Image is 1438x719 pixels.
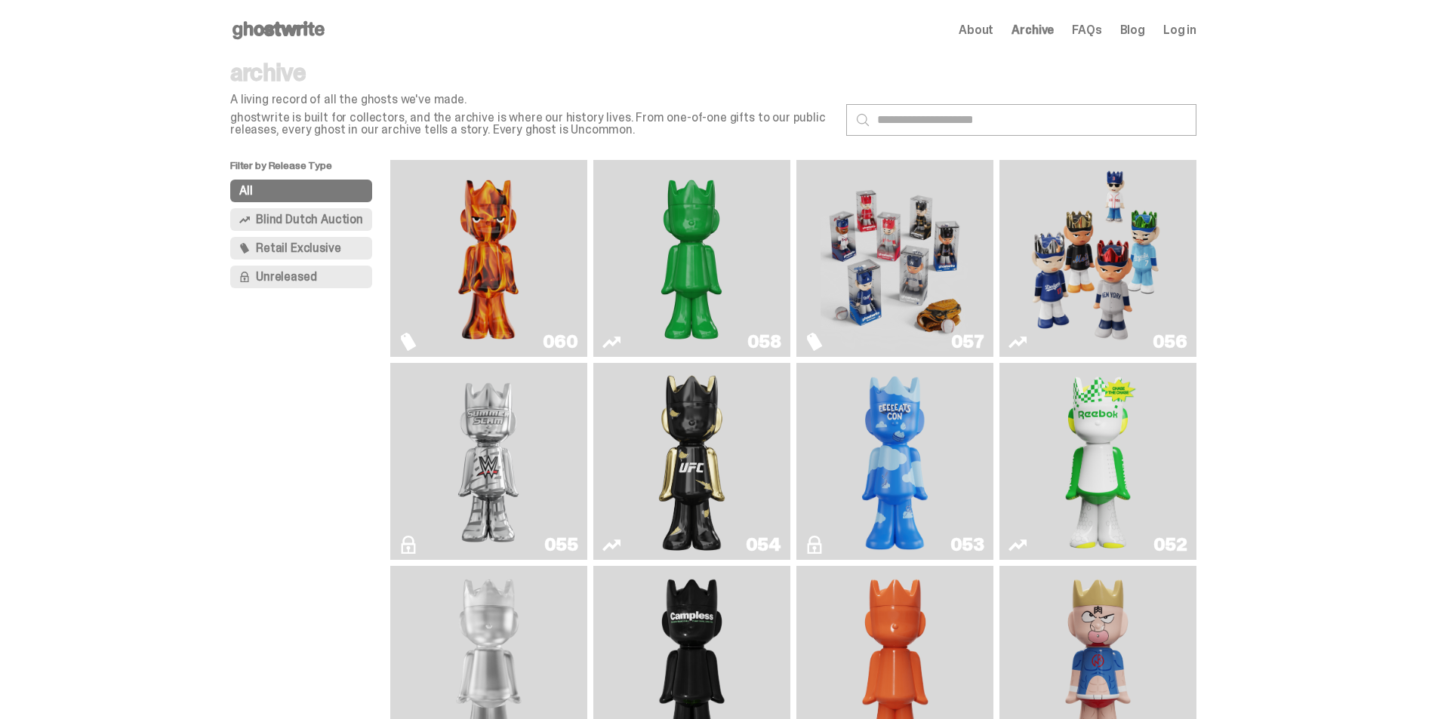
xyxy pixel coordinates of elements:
a: Game Face (2025) [1008,166,1187,351]
a: Court Victory [1008,369,1187,554]
button: Unreleased [230,266,372,288]
div: 054 [746,536,781,554]
a: Schrödinger's ghost: Sunday Green [602,166,781,351]
img: Always On Fire [414,166,562,351]
button: All [230,180,372,202]
a: Game Face (2025) [805,166,984,351]
button: Blind Dutch Auction [230,208,372,231]
div: 052 [1153,536,1187,554]
a: Always On Fire [399,166,578,351]
a: I Was There SummerSlam [399,369,578,554]
img: Game Face (2025) [821,166,968,351]
img: Game Face (2025) [1024,166,1172,351]
p: Filter by Release Type [230,160,390,180]
a: Archive [1012,24,1054,36]
div: 055 [544,536,578,554]
img: Court Victory [1058,369,1138,554]
button: Retail Exclusive [230,237,372,260]
span: Blind Dutch Auction [256,214,363,226]
a: About [959,24,993,36]
p: A living record of all the ghosts we've made. [230,94,834,106]
span: Unreleased [256,271,316,283]
div: 057 [951,333,984,351]
p: ghostwrite is built for collectors, and the archive is where our history lives. From one-of-one g... [230,112,834,136]
span: All [239,185,253,197]
img: Schrödinger's ghost: Sunday Green [617,166,765,351]
div: 056 [1153,333,1187,351]
div: 053 [950,536,984,554]
p: archive [230,60,834,84]
a: Log in [1163,24,1196,36]
a: ghooooost [805,369,984,554]
img: Ruby [652,369,732,554]
img: ghooooost [855,369,935,554]
a: FAQs [1072,24,1101,36]
img: I Was There SummerSlam [414,369,562,554]
div: 058 [747,333,781,351]
a: Blog [1120,24,1145,36]
span: Retail Exclusive [256,242,340,254]
div: 060 [543,333,578,351]
a: Ruby [602,369,781,554]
